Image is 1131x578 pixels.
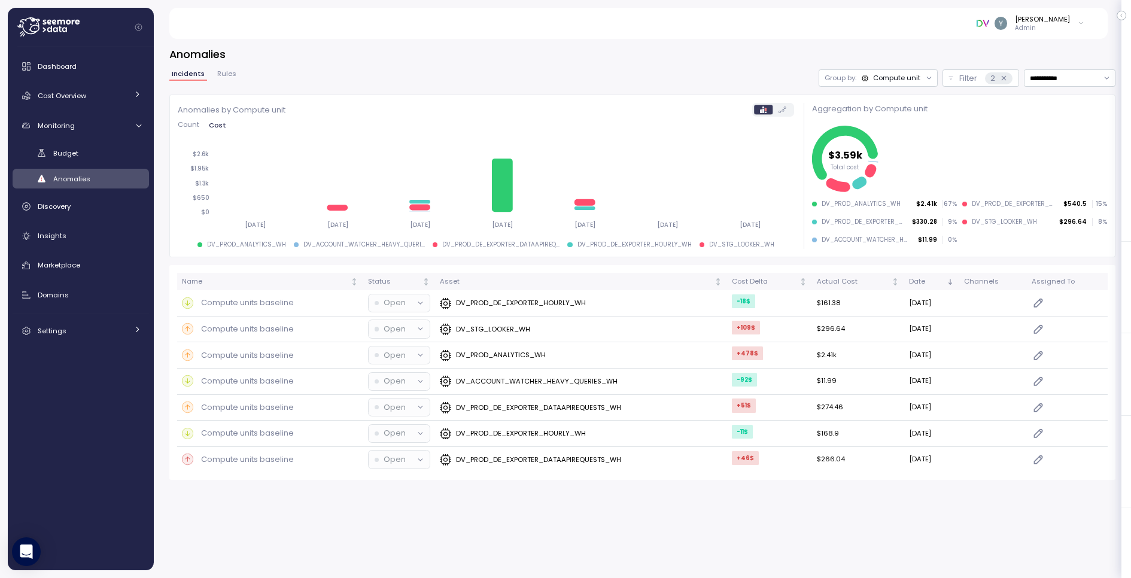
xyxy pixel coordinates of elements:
p: Group by: [825,73,856,83]
span: Monitoring [38,121,75,130]
div: Not sorted [350,278,358,286]
p: Aggregation by Compute unit [812,103,1107,115]
p: DV_PROD_DE_EXPORTER_HOURLY_WH [456,298,586,308]
span: Count [178,121,199,128]
p: $2.41k [916,200,937,208]
tspan: [DATE] [659,221,680,229]
button: Open [369,373,430,390]
div: Not sorted [714,278,722,286]
span: Settings [38,326,66,336]
th: Cost DeltaNot sorted [727,273,812,290]
div: +109 $ [732,321,760,334]
p: Open [384,349,406,361]
span: Marketplace [38,260,80,270]
p: Open [384,427,406,439]
p: 9 % [942,218,957,226]
span: Discovery [38,202,71,211]
td: [DATE] [904,395,959,421]
button: Open [369,398,430,416]
p: Compute units baseline [201,427,294,439]
tspan: $650 [192,194,209,202]
span: Dashboard [38,62,77,71]
span: Insights [38,231,66,241]
td: $296.64 [812,317,904,343]
tspan: [DATE] [411,221,431,229]
div: Name [182,276,348,287]
div: Sorted descending [946,278,954,286]
div: DV_ACCOUNT_WATCHER_HEAVY_QUERI ... [303,241,425,249]
th: AssetNot sorted [435,273,727,290]
td: [DATE] [904,290,959,317]
tspan: [DATE] [576,221,597,229]
p: Open [384,297,406,309]
div: Asset [440,276,712,287]
a: Budget [13,143,149,163]
th: DateSorted descending [904,273,959,290]
tspan: $1.3k [194,179,209,187]
tspan: $2.6k [192,150,209,158]
a: Marketplace [13,254,149,278]
div: +51 $ [732,398,756,412]
div: -18 $ [732,294,755,308]
th: NameNot sorted [177,273,363,290]
a: Discovery [13,194,149,218]
div: -92 $ [732,373,757,387]
div: DV_ACCOUNT_WATCHER_HEAVY_QUERIES_WH [822,236,910,244]
span: Cost [209,122,226,129]
span: Domains [38,290,69,300]
p: Open [384,323,406,335]
p: 15 % [1093,200,1107,208]
a: Domains [13,283,149,307]
td: [DATE] [904,342,959,369]
td: [DATE] [904,369,959,395]
p: DV_PROD_DE_EXPORTER_DATAAPIREQUESTS_WH [456,455,621,464]
td: [DATE] [904,317,959,343]
div: Not sorted [891,278,899,286]
th: Actual CostNot sorted [812,273,904,290]
p: Open [384,454,406,466]
div: +46 $ [732,451,759,465]
td: $266.04 [812,447,904,473]
span: Cost Overview [38,91,86,101]
div: Actual Cost [817,276,889,287]
div: Not sorted [799,278,807,286]
p: DV_ACCOUNT_WATCHER_HEAVY_QUERIES_WH [456,376,618,386]
p: Open [384,375,406,387]
p: Filter [959,72,977,84]
span: Anomalies [53,174,90,184]
p: 8 % [1093,218,1107,226]
button: Open [369,451,430,468]
div: DV_STG_LOOKER_WH [709,241,774,249]
div: DV_PROD_DE_EXPORTER_DATAAPIREQUESTS_WH [972,200,1056,208]
p: Compute units baseline [201,349,294,361]
div: Date [909,276,944,287]
div: [PERSON_NAME] [1015,14,1070,24]
div: DV_PROD_ANALYTICS_WH [207,241,286,249]
td: $274.46 [812,395,904,421]
p: 67 % [942,200,957,208]
a: Insights [13,224,149,248]
button: Open [369,425,430,442]
tspan: [DATE] [245,221,266,229]
p: Compute units baseline [201,401,294,413]
p: DV_PROD_DE_EXPORTER_DATAAPIREQUESTS_WH [456,403,621,412]
p: Compute units baseline [201,454,294,466]
p: DV_STG_LOOKER_WH [456,324,530,334]
p: $11.99 [918,236,937,244]
p: Compute units baseline [201,375,294,387]
tspan: Total cost [831,163,859,171]
div: DV_PROD_DE_EXPORTER_HOURLY_WH [822,218,904,226]
button: Filter2 [942,69,1019,87]
button: Collapse navigation [131,23,146,32]
p: DV_PROD_DE_EXPORTER_HOURLY_WH [456,428,586,438]
button: Open [369,320,430,337]
div: DV_STG_LOOKER_WH [972,218,1037,226]
p: Anomalies by Compute unit [178,104,285,116]
div: Open Intercom Messenger [12,537,41,566]
div: -11 $ [732,425,753,439]
td: $2.41k [812,342,904,369]
td: $11.99 [812,369,904,395]
div: DV_PROD_DE_EXPORTER_HOURLY_WH [577,241,692,249]
div: Status [368,276,420,287]
p: Compute units baseline [201,323,294,335]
